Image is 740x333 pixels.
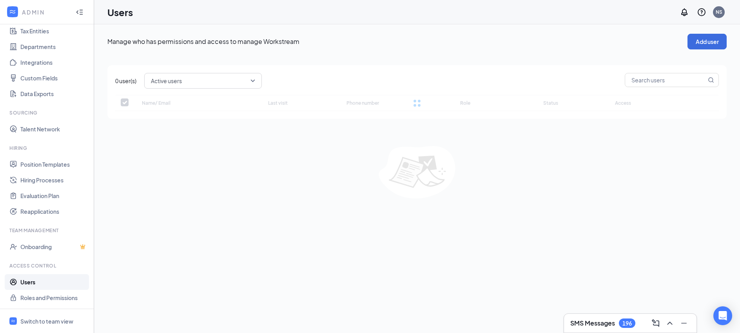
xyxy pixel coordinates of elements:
[20,121,87,137] a: Talent Network
[151,75,182,87] span: Active users
[107,37,687,46] p: Manage who has permissions and access to manage Workstream
[687,34,727,49] button: Add user
[570,319,615,328] h3: SMS Messages
[9,227,86,234] div: Team Management
[9,262,86,269] div: Access control
[9,145,86,151] div: Hiring
[20,290,87,306] a: Roles and Permissions
[20,55,87,70] a: Integrations
[697,7,706,17] svg: QuestionInfo
[708,77,714,83] svg: MagnifyingGlass
[679,318,689,328] svg: Minimize
[20,239,87,255] a: OnboardingCrown
[20,156,87,172] a: Position Templates
[9,109,86,116] div: Sourcing
[20,172,87,188] a: Hiring Processes
[20,39,87,55] a: Departments
[11,318,16,324] svg: WorkstreamLogo
[678,317,690,329] button: Minimize
[20,23,87,39] a: Tax Entities
[107,5,133,19] h1: Users
[713,306,732,325] div: Open Intercom Messenger
[625,73,706,87] input: Search users
[649,317,662,329] button: ComposeMessage
[20,188,87,204] a: Evaluation Plan
[20,317,73,325] div: Switch to team view
[20,274,87,290] a: Users
[9,8,16,16] svg: WorkstreamLogo
[115,76,136,85] span: 0 user(s)
[76,8,83,16] svg: Collapse
[20,86,87,102] a: Data Exports
[20,70,87,86] a: Custom Fields
[22,8,69,16] div: ADMIN
[622,320,632,327] div: 196
[665,318,675,328] svg: ChevronUp
[20,204,87,219] a: Reapplications
[651,318,660,328] svg: ComposeMessage
[664,317,676,329] button: ChevronUp
[680,7,689,17] svg: Notifications
[716,9,722,15] div: NS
